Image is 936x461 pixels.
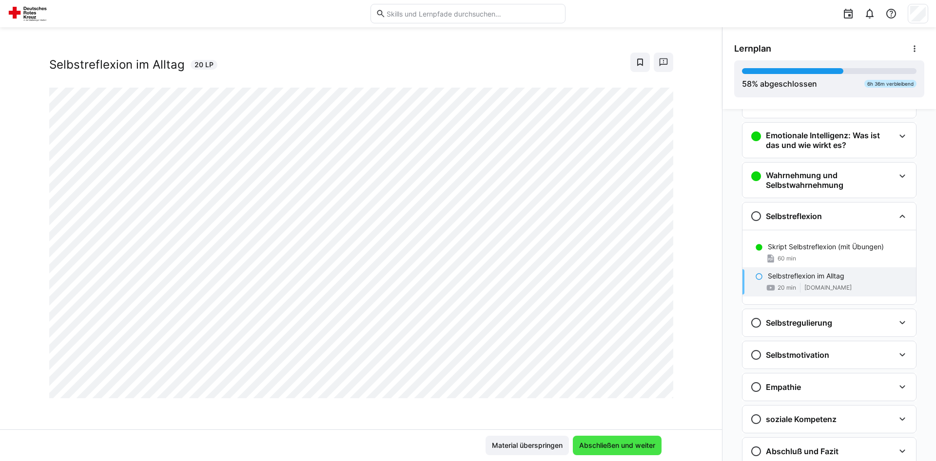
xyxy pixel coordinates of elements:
[778,284,796,292] span: 20 min
[766,130,895,150] h3: Emotionale Intelligenz: Was ist das und wie wirkt es?
[766,382,801,392] h3: Empathie
[486,436,569,455] button: Material überspringen
[766,414,837,424] h3: soziale Kompetenz
[778,255,796,262] span: 60 min
[768,242,884,252] p: Skript Selbstreflexion (mit Übungen)
[578,441,657,450] span: Abschließen und weiter
[768,271,844,281] p: Selbstreflexion im Alltag
[742,78,817,90] div: % abgeschlossen
[386,9,560,18] input: Skills und Lernpfade durchsuchen…
[766,211,822,221] h3: Selbstreflexion
[734,43,771,54] span: Lernplan
[766,350,829,360] h3: Selbstmotivation
[864,80,916,88] div: 6h 36m verbleibend
[804,284,852,292] span: [DOMAIN_NAME]
[766,446,838,456] h3: Abschluß und Fazit
[49,57,185,72] h2: Selbstreflexion im Alltag
[766,318,832,328] h3: Selbstregulierung
[742,79,752,89] span: 58
[766,170,895,190] h3: Wahrnehmung und Selbstwahrnehmung
[490,441,564,450] span: Material überspringen
[573,436,662,455] button: Abschließen und weiter
[195,60,214,70] span: 20 LP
